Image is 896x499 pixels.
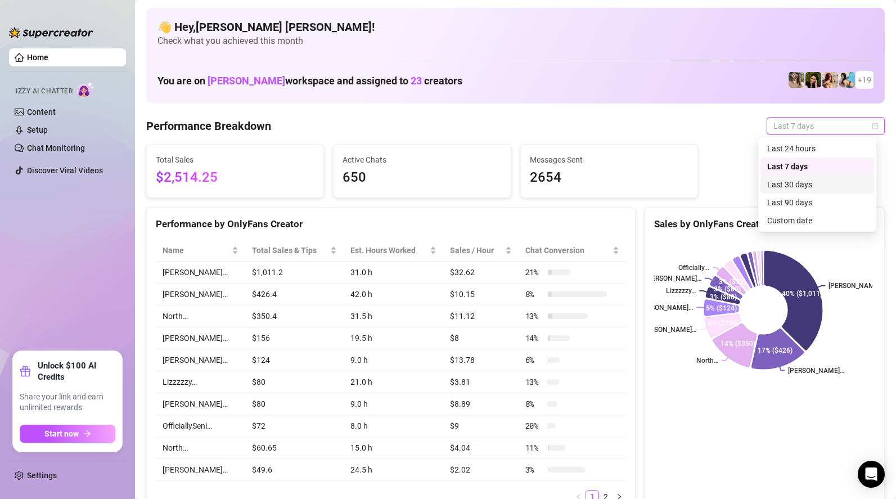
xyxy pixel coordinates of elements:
img: playfuldimples (@playfuldimples) [805,72,821,88]
img: AI Chatter [77,82,94,98]
td: $426.4 [245,284,344,305]
text: [PERSON_NAME]… [788,367,844,375]
div: Last 90 days [767,196,867,209]
text: [PERSON_NAME]… [645,275,701,282]
span: arrow-right [83,430,91,438]
td: Lizzzzzy… [156,371,245,393]
td: 9.0 h [344,349,443,371]
td: $80 [245,393,344,415]
td: $2.02 [443,459,519,481]
div: Last 7 days [767,160,867,173]
text: [PERSON_NAME]… [829,282,885,290]
h4: 👋 Hey, [PERSON_NAME] [PERSON_NAME] ! [157,19,874,35]
span: Start now [44,429,79,438]
a: Settings [27,471,57,480]
td: 24.5 h [344,459,443,481]
span: Last 7 days [773,118,878,134]
span: calendar [872,123,879,129]
td: 31.5 h [344,305,443,327]
text: Lizzzzzy… [666,287,696,295]
td: [PERSON_NAME]… [156,262,245,284]
div: Sales by OnlyFans Creator [654,217,875,232]
span: 23 [411,75,422,87]
td: [PERSON_NAME]… [156,459,245,481]
td: $8.89 [443,393,519,415]
td: $60.65 [245,437,344,459]
td: $9 [443,415,519,437]
th: Total Sales & Tips [245,240,344,262]
div: Last 7 days [760,158,874,176]
span: 6 % [525,354,543,366]
span: 8 % [525,288,543,300]
span: $2,514.25 [156,167,314,188]
span: Name [163,244,229,257]
td: $4.04 [443,437,519,459]
td: North… [156,437,245,459]
a: Content [27,107,56,116]
span: 3 % [525,464,543,476]
img: emilylou (@emilyylouu) [789,72,804,88]
td: $156 [245,327,344,349]
td: $13.78 [443,349,519,371]
td: $80 [245,371,344,393]
h1: You are on workspace and assigned to creators [157,75,462,87]
span: 13 % [525,310,543,322]
span: Izzy AI Chatter [16,86,73,97]
span: 2654 [530,167,688,188]
strong: Unlock $100 AI Credits [38,360,115,383]
td: OfficiallySeni… [156,415,245,437]
div: Open Intercom Messenger [858,461,885,488]
span: 11 % [525,442,543,454]
td: 9.0 h [344,393,443,415]
span: 14 % [525,332,543,344]
th: Sales / Hour [443,240,519,262]
span: 8 % [525,398,543,410]
td: 31.0 h [344,262,443,284]
td: $1,011.2 [245,262,344,284]
span: [PERSON_NAME] [208,75,285,87]
td: $8 [443,327,519,349]
div: Last 24 hours [767,142,867,155]
th: Chat Conversion [519,240,626,262]
button: Start nowarrow-right [20,425,115,443]
img: logo-BBDzfeDw.svg [9,27,93,38]
div: Last 30 days [760,176,874,194]
text: [PERSON_NAME]… [637,304,693,312]
td: $11.12 [443,305,519,327]
td: [PERSON_NAME]… [156,327,245,349]
span: 13 % [525,376,543,388]
td: $350.4 [245,305,344,327]
span: Total Sales & Tips [252,244,328,257]
text: North… [696,357,718,365]
img: North (@northnattvip) [839,72,855,88]
div: Est. Hours Worked [350,244,427,257]
td: [PERSON_NAME]… [156,284,245,305]
span: Messages Sent [530,154,688,166]
a: Setup [27,125,48,134]
a: Discover Viral Videos [27,166,103,175]
div: Performance by OnlyFans Creator [156,217,626,232]
span: 650 [343,167,501,188]
a: Home [27,53,48,62]
span: + 19 [858,74,871,86]
div: Last 24 hours [760,140,874,158]
span: Check what you achieved this month [157,35,874,47]
td: 42.0 h [344,284,443,305]
td: $124 [245,349,344,371]
td: $3.81 [443,371,519,393]
span: 20 % [525,420,543,432]
th: Name [156,240,245,262]
td: [PERSON_NAME]… [156,349,245,371]
span: Share your link and earn unlimited rewards [20,392,115,413]
td: 15.0 h [344,437,443,459]
a: Chat Monitoring [27,143,85,152]
div: Custom date [767,214,867,227]
td: [PERSON_NAME]… [156,393,245,415]
text: Officially... [678,264,709,272]
span: gift [20,366,31,377]
td: $32.62 [443,262,519,284]
div: Custom date [760,212,874,230]
span: Total Sales [156,154,314,166]
span: 21 % [525,266,543,278]
text: [PERSON_NAME]… [640,326,696,334]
